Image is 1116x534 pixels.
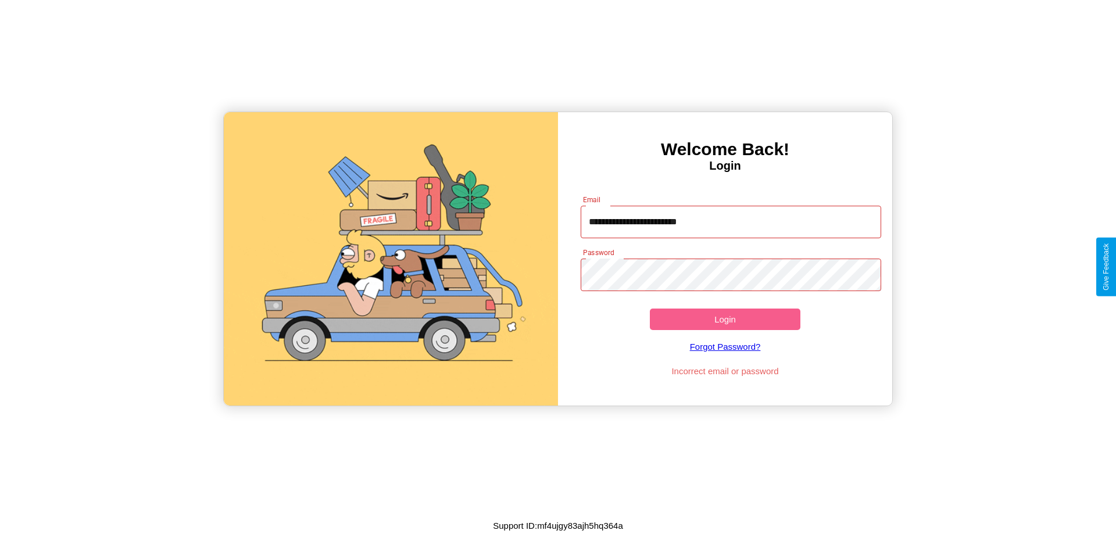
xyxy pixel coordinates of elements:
h4: Login [558,159,892,173]
a: Forgot Password? [575,330,876,363]
label: Email [583,195,601,205]
h3: Welcome Back! [558,139,892,159]
button: Login [650,309,800,330]
img: gif [224,112,558,406]
label: Password [583,248,614,257]
p: Support ID: mf4ujgy83ajh5hq364a [493,518,623,533]
div: Give Feedback [1102,243,1110,291]
p: Incorrect email or password [575,363,876,379]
